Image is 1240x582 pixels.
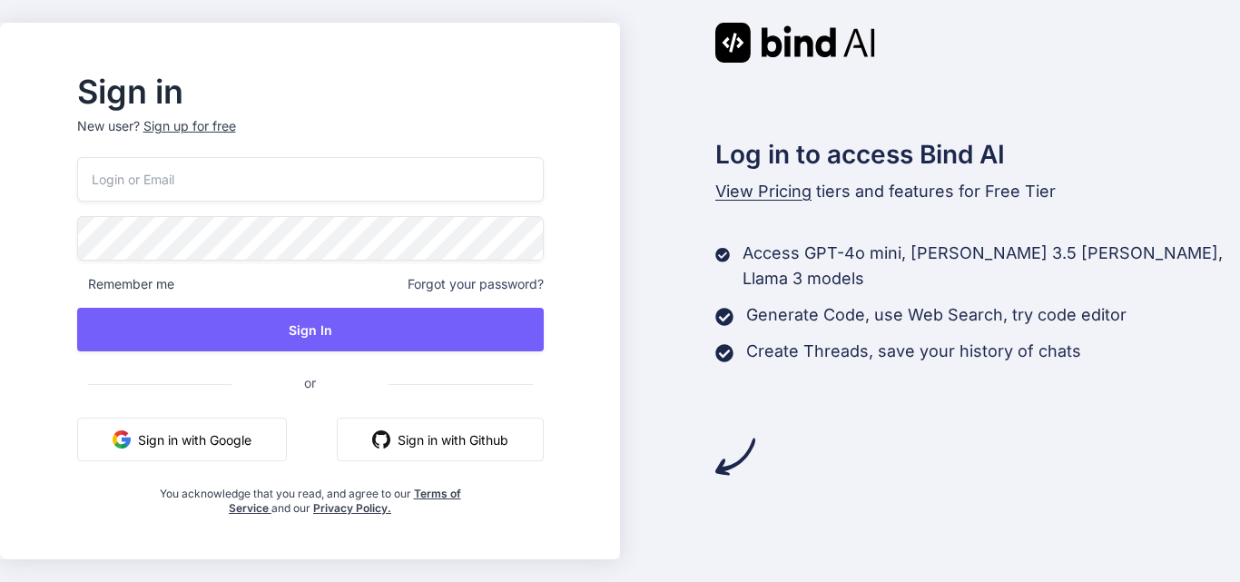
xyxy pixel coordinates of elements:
[77,418,287,461] button: Sign in with Google
[77,308,544,351] button: Sign In
[408,275,544,293] span: Forgot your password?
[154,476,466,516] div: You acknowledge that you read, and agree to our and our
[715,182,812,201] span: View Pricing
[77,157,544,202] input: Login or Email
[337,418,544,461] button: Sign in with Github
[77,275,174,293] span: Remember me
[715,179,1240,204] p: tiers and features for Free Tier
[229,487,461,515] a: Terms of Service
[715,437,755,477] img: arrow
[313,501,391,515] a: Privacy Policy.
[231,360,389,405] span: or
[746,302,1127,328] p: Generate Code, use Web Search, try code editor
[113,430,131,449] img: google
[715,23,875,63] img: Bind AI logo
[746,339,1081,364] p: Create Threads, save your history of chats
[77,77,544,106] h2: Sign in
[77,117,544,157] p: New user?
[372,430,390,449] img: github
[743,241,1240,291] p: Access GPT-4o mini, [PERSON_NAME] 3.5 [PERSON_NAME], Llama 3 models
[143,117,236,135] div: Sign up for free
[715,135,1240,173] h2: Log in to access Bind AI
